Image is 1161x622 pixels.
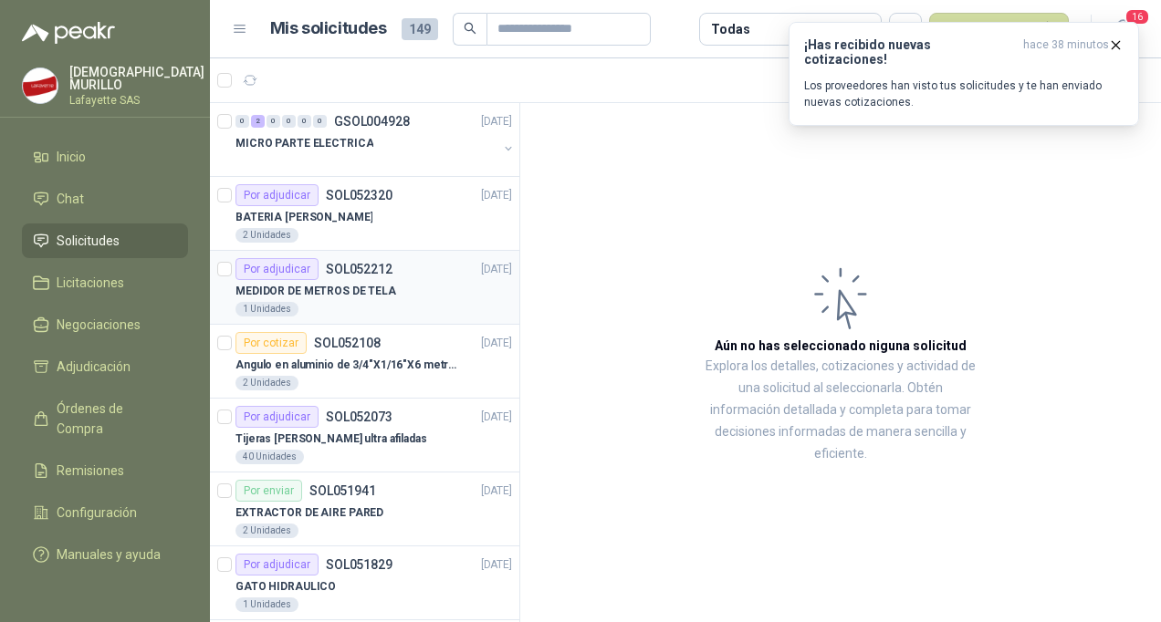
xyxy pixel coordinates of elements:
[235,578,336,596] p: GATO HIDRAULICO
[298,115,311,128] div: 0
[57,544,161,565] span: Manuales y ayuda
[235,376,298,390] div: 2 Unidades
[481,482,512,500] p: [DATE]
[57,399,171,439] span: Órdenes de Compra
[22,349,188,384] a: Adjudicación
[309,484,376,497] p: SOL051941
[235,480,302,502] div: Por enviar
[235,430,427,448] p: Tijeras [PERSON_NAME] ultra afiladas
[210,399,519,472] a: Por adjudicarSOL052073[DATE] Tijeras [PERSON_NAME] ultra afiladas40 Unidades
[235,228,298,243] div: 2 Unidades
[715,336,967,356] h3: Aún no has seleccionado niguna solicitud
[235,135,373,152] p: MICRO PARTE ELECTRICA
[251,115,265,128] div: 2
[326,263,392,275] p: SOL052212
[57,503,137,523] span: Configuración
[235,302,298,316] div: 1 Unidades
[703,356,978,465] p: Explora los detalles, cotizaciones y actividad de una solicitud al seleccionarla. Obtén informaci...
[481,409,512,426] p: [DATE]
[711,19,749,39] div: Todas
[282,115,296,128] div: 0
[22,453,188,488] a: Remisiones
[235,524,298,538] div: 2 Unidades
[69,66,204,91] p: [DEMOGRAPHIC_DATA] MURILLO
[1124,8,1150,26] span: 16
[235,357,463,374] p: Angulo en aluminio de 3/4"X1/16"X6 metros color Anolok
[235,184,319,206] div: Por adjudicar
[235,332,307,354] div: Por cotizar
[235,597,298,612] div: 1 Unidades
[210,251,519,325] a: Por adjudicarSOL052212[DATE] MEDIDOR DE METROS DE TELA1 Unidades
[22,537,188,572] a: Manuales y ayuda
[22,307,188,342] a: Negociaciones
[481,187,512,204] p: [DATE]
[313,115,327,128] div: 0
[235,258,319,280] div: Por adjudicar
[57,461,124,481] span: Remisiones
[210,325,519,399] a: Por cotizarSOL052108[DATE] Angulo en aluminio de 3/4"X1/16"X6 metros color Anolok2 Unidades
[22,22,115,44] img: Logo peakr
[1106,13,1139,46] button: 16
[210,177,519,251] a: Por adjudicarSOL052320[DATE] BATERIA [PERSON_NAME]2 Unidades
[481,556,512,574] p: [DATE]
[804,37,1016,67] h3: ¡Has recibido nuevas cotizaciones!
[57,231,120,251] span: Solicitudes
[235,115,249,128] div: 0
[270,16,387,42] h1: Mis solicitudes
[22,181,188,216] a: Chat
[210,546,519,620] a: Por adjudicarSOL051829[DATE] GATO HIDRAULICO1 Unidades
[402,18,438,40] span: 149
[464,22,476,35] span: search
[23,68,58,103] img: Company Logo
[57,273,124,293] span: Licitaciones
[22,140,188,174] a: Inicio
[22,495,188,530] a: Configuración
[326,410,392,423] p: SOL052073
[804,78,1124,110] p: Los proveedores han visto tus solicitudes y te han enviado nuevas cotizaciones.
[789,22,1139,126] button: ¡Has recibido nuevas cotizaciones!hace 38 minutos Los proveedores han visto tus solicitudes y te ...
[326,558,392,571] p: SOL051829
[235,110,516,169] a: 0 2 0 0 0 0 GSOL004928[DATE] MICRO PARTE ELECTRICA
[22,223,188,258] a: Solicitudes
[1023,37,1109,67] span: hace 38 minutos
[235,283,396,300] p: MEDIDOR DE METROS DE TELA
[481,261,512,278] p: [DATE]
[22,265,188,300] a: Licitaciones
[334,115,410,128] p: GSOL004928
[481,113,512,130] p: [DATE]
[267,115,280,128] div: 0
[235,450,304,464] div: 40 Unidades
[235,504,383,522] p: EXTRACTOR DE AIRE PARED
[314,337,381,349] p: SOL052108
[235,209,372,226] p: BATERIA [PERSON_NAME]
[481,335,512,352] p: [DATE]
[57,357,131,377] span: Adjudicación
[69,95,204,106] p: Lafayette SAS
[326,189,392,202] p: SOL052320
[235,554,319,575] div: Por adjudicar
[210,472,519,546] a: Por enviarSOL051941[DATE] EXTRACTOR DE AIRE PARED2 Unidades
[57,315,141,335] span: Negociaciones
[929,13,1069,46] button: Nueva solicitud
[57,147,86,167] span: Inicio
[235,406,319,428] div: Por adjudicar
[22,391,188,446] a: Órdenes de Compra
[57,189,84,209] span: Chat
